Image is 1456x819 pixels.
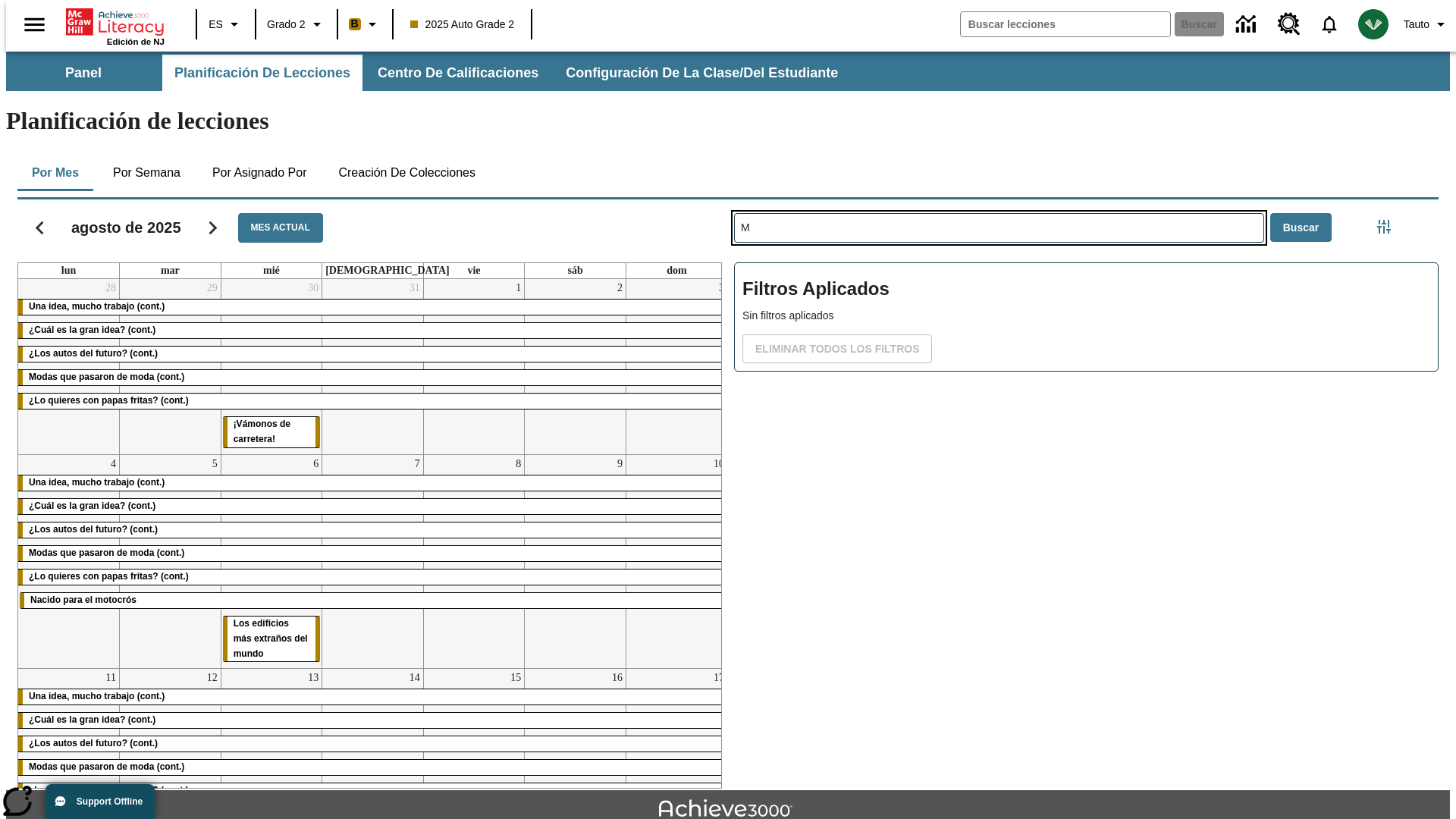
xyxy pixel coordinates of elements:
[204,669,221,687] a: 12 de agosto de 2025
[162,55,362,91] button: Planificación de lecciones
[223,417,321,447] div: ¡Vámonos de carretera!
[221,279,322,454] td: 30 de julio de 2025
[120,454,221,669] td: 5 de agosto de 2025
[1398,11,1456,38] button: Perfil/Configuración
[18,713,727,728] div: ¿Cuál es la gran idea? (cont.)
[223,617,321,662] div: Los edificios más extraños del mundo
[326,155,488,191] button: Creación de colecciones
[29,395,189,406] span: ¿Lo quieres con papas fritas? (cont.)
[18,546,727,561] div: Modas que pasaron de moda (cont.)
[18,394,727,409] div: ¿Lo quieres con papas fritas? (cont.)
[1270,213,1332,243] button: Buscar
[18,279,120,454] td: 28 de julio de 2025
[406,669,423,687] a: 14 de agosto de 2025
[260,263,283,278] a: miércoles
[18,570,727,585] div: ¿Lo quieres con papas fritas? (cont.)
[71,218,181,237] h2: agosto de 2025
[406,279,423,297] a: 31 de julio de 2025
[267,17,306,33] span: Grado 2
[193,209,232,247] button: Seguir
[202,11,250,38] button: Lenguaje: ES, Selecciona un idioma
[17,155,93,191] button: Por mes
[664,263,689,278] a: domingo
[29,571,189,582] span: ¿Lo quieres con papas fritas? (cont.)
[18,323,727,338] div: ¿Cuál es la gran idea? (cont.)
[18,475,727,491] div: Una idea, mucho trabajo (cont.)
[6,52,1450,91] div: Subbarra de navegación
[711,669,727,687] a: 17 de agosto de 2025
[305,279,322,297] a: 30 de julio de 2025
[322,279,424,454] td: 31 de julio de 2025
[107,37,165,46] span: Edición de NJ
[554,55,850,91] button: Configuración de la clase/del estudiante
[626,279,727,454] td: 3 de agosto de 2025
[29,691,165,701] span: Una idea, mucho trabajo (cont.)
[1269,4,1310,45] a: Centro de recursos, Se abrirá en una pestaña nueva.
[234,618,308,659] span: Los edificios más extraños del mundo
[18,300,727,315] div: Una idea, mucho trabajo (cont.)
[513,455,524,473] a: 8 de agosto de 2025
[525,454,626,669] td: 9 de agosto de 2025
[6,55,852,91] div: Subbarra de navegación
[423,454,525,669] td: 8 de agosto de 2025
[261,11,332,38] button: Grado: Grado 2, Elige un grado
[310,455,322,473] a: 6 de agosto de 2025
[29,372,184,382] span: Modas que pasaron de moda (cont.)
[322,263,453,278] a: jueves
[343,11,388,38] button: Boost El color de la clase es anaranjado claro. Cambiar el color de la clase.
[234,419,290,444] span: ¡Vámonos de carretera!
[1404,17,1429,33] span: Tauto
[734,262,1439,372] div: Filtros Aplicados
[108,455,119,473] a: 4 de agosto de 2025
[29,477,165,488] span: Una idea, mucho trabajo (cont.)
[29,548,184,558] span: Modas que pasaron de moda (cont.)
[742,271,1430,308] h2: Filtros Aplicados
[525,279,626,454] td: 2 de agosto de 2025
[29,738,158,748] span: ¿Los autos del futuro? (cont.)
[66,7,165,37] a: Portada
[716,279,727,297] a: 3 de agosto de 2025
[30,595,136,605] span: Nacido para el motocrós
[12,2,57,47] button: Abrir el menú lateral
[158,263,183,278] a: martes
[209,455,221,473] a: 5 de agosto de 2025
[18,522,727,538] div: ¿Los autos del futuro? (cont.)
[1349,5,1398,44] button: Escoja un nuevo avatar
[66,5,165,46] div: Portada
[204,279,221,297] a: 29 de julio de 2025
[961,12,1170,36] input: Buscar campo
[29,714,155,725] span: ¿Cuál es la gran idea? (cont.)
[29,500,155,511] span: ¿Cuál es la gran idea? (cont.)
[45,784,155,819] button: Support Offline
[614,279,626,297] a: 2 de agosto de 2025
[735,214,1263,242] input: Buscar lecciones
[29,325,155,335] span: ¿Cuál es la gran idea? (cont.)
[1358,9,1389,39] img: avatar image
[221,454,322,669] td: 6 de agosto de 2025
[209,17,223,33] span: ES
[626,454,727,669] td: 10 de agosto de 2025
[18,347,727,362] div: ¿Los autos del futuro? (cont.)
[366,55,551,91] button: Centro de calificaciones
[18,736,727,752] div: ¿Los autos del futuro? (cont.)
[29,301,165,312] span: Una idea, mucho trabajo (cont.)
[77,796,143,807] span: Support Offline
[609,669,626,687] a: 16 de agosto de 2025
[1369,212,1399,242] button: Menú lateral de filtros
[722,193,1439,789] div: Buscar
[5,193,722,789] div: Calendario
[351,14,359,33] span: B
[614,455,626,473] a: 9 de agosto de 2025
[18,689,727,704] div: Una idea, mucho trabajo (cont.)
[18,783,727,799] div: ¿Lo quieres con papas fritas? (cont.)
[1227,4,1269,45] a: Centro de información
[412,455,423,473] a: 7 de agosto de 2025
[18,370,727,385] div: Modas que pasaron de moda (cont.)
[18,454,120,669] td: 4 de agosto de 2025
[464,263,483,278] a: viernes
[410,17,515,33] span: 2025 Auto Grade 2
[18,760,727,775] div: Modas que pasaron de moda (cont.)
[29,761,184,772] span: Modas que pasaron de moda (cont.)
[564,263,585,278] a: sábado
[29,524,158,535] span: ¿Los autos del futuro? (cont.)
